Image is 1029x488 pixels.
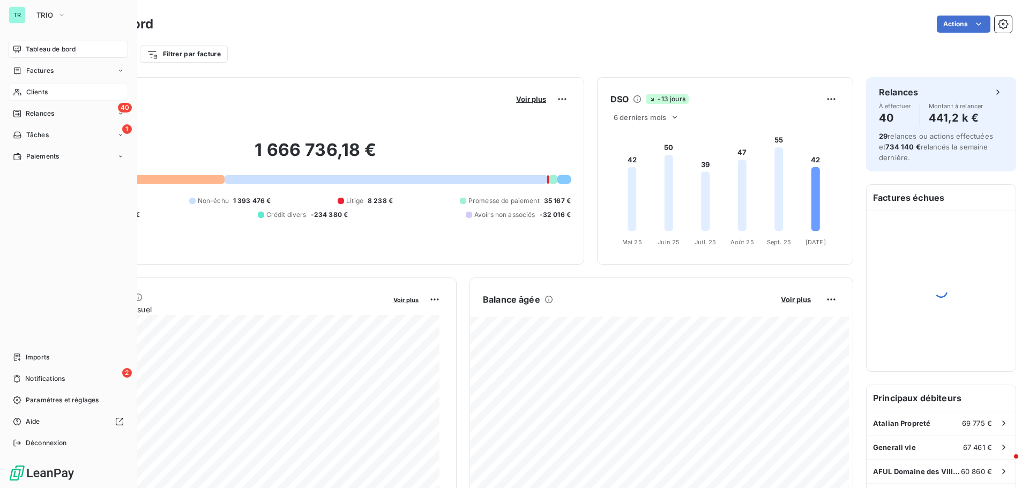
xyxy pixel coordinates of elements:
[879,132,888,140] span: 29
[26,417,40,426] span: Aide
[61,139,571,171] h2: 1 666 736,18 €
[9,464,75,482] img: Logo LeanPay
[867,385,1016,411] h6: Principaux débiteurs
[695,238,716,246] tspan: Juil. 25
[540,210,571,220] span: -32 016 €
[198,196,229,206] span: Non-échu
[767,238,791,246] tspan: Sept. 25
[36,11,53,19] span: TRIO
[122,124,132,134] span: 1
[9,6,26,24] div: TR
[474,210,535,220] span: Avoirs non associés
[26,395,99,405] span: Paramètres et réglages
[993,452,1018,477] iframe: Intercom live chat
[867,185,1016,211] h6: Factures échues
[610,93,629,106] h6: DSO
[544,196,571,206] span: 35 167 €
[622,238,642,246] tspan: Mai 25
[961,467,992,476] span: 60 860 €
[483,293,540,306] h6: Balance âgée
[311,210,348,220] span: -234 380 €
[233,196,271,206] span: 1 393 476 €
[26,152,59,161] span: Paiements
[266,210,307,220] span: Crédit divers
[61,304,386,315] span: Chiffre d'affaires mensuel
[781,295,811,304] span: Voir plus
[963,443,992,452] span: 67 461 €
[26,352,49,362] span: Imports
[806,238,826,246] tspan: [DATE]
[468,196,540,206] span: Promesse de paiement
[929,103,983,109] span: Montant à relancer
[730,238,754,246] tspan: Août 25
[873,467,961,476] span: AFUL Domaine des Villages nature C/0 SOGIRE
[879,132,993,162] span: relances ou actions effectuées et relancés la semaine dernière.
[658,238,680,246] tspan: Juin 25
[929,109,983,126] h4: 441,2 k €
[393,296,419,304] span: Voir plus
[26,438,67,448] span: Déconnexion
[962,419,992,427] span: 69 775 €
[873,419,930,427] span: Atalian Propreté
[513,94,549,104] button: Voir plus
[26,87,48,97] span: Clients
[614,113,666,122] span: 6 derniers mois
[885,142,920,151] span: 734 140 €
[122,368,132,378] span: 2
[346,196,363,206] span: Litige
[26,66,54,76] span: Factures
[879,86,918,99] h6: Relances
[26,109,54,118] span: Relances
[516,95,546,103] span: Voir plus
[25,374,65,384] span: Notifications
[646,94,688,104] span: -13 jours
[879,103,911,109] span: À effectuer
[9,413,128,430] a: Aide
[26,130,49,140] span: Tâches
[937,16,990,33] button: Actions
[118,103,132,112] span: 40
[140,46,228,63] button: Filtrer par facture
[778,295,814,304] button: Voir plus
[390,295,422,304] button: Voir plus
[368,196,393,206] span: 8 238 €
[873,443,916,452] span: Generali vie
[26,44,76,54] span: Tableau de bord
[879,109,911,126] h4: 40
